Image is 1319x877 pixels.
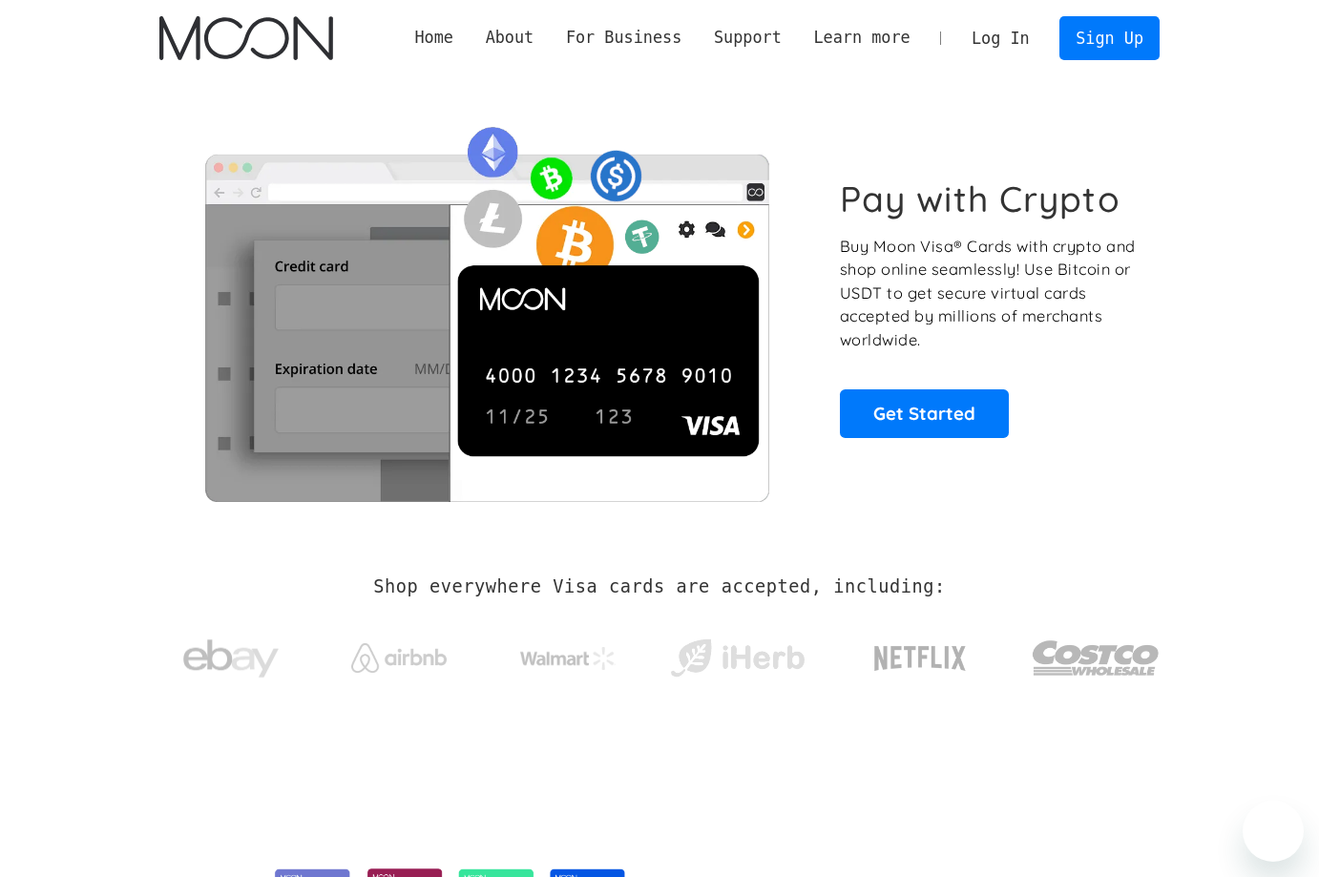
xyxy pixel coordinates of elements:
[798,26,927,50] div: Learn more
[550,26,698,50] div: For Business
[159,16,332,60] img: Moon Logo
[840,235,1139,352] p: Buy Moon Visa® Cards with crypto and shop online seamlessly! Use Bitcoin or USDT to get secure vi...
[955,17,1045,59] a: Log In
[666,634,808,683] img: iHerb
[698,26,797,50] div: Support
[840,389,1009,437] a: Get Started
[666,615,808,693] a: iHerb
[497,628,639,679] a: Walmart
[328,624,471,682] a: Airbnb
[399,26,470,50] a: Home
[1032,603,1160,703] a: Costco
[159,16,332,60] a: home
[566,26,681,50] div: For Business
[1243,801,1304,862] iframe: Button to launch messaging window
[159,610,302,699] a: ebay
[486,26,534,50] div: About
[714,26,782,50] div: Support
[840,177,1120,220] h1: Pay with Crypto
[872,635,968,682] img: Netflix
[520,647,616,670] img: Walmart
[351,643,447,673] img: Airbnb
[183,629,279,689] img: ebay
[373,576,945,597] h2: Shop everywhere Visa cards are accepted, including:
[835,616,1006,692] a: Netflix
[813,26,910,50] div: Learn more
[159,114,813,501] img: Moon Cards let you spend your crypto anywhere Visa is accepted.
[1059,16,1159,59] a: Sign Up
[1032,622,1160,694] img: Costco
[470,26,550,50] div: About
